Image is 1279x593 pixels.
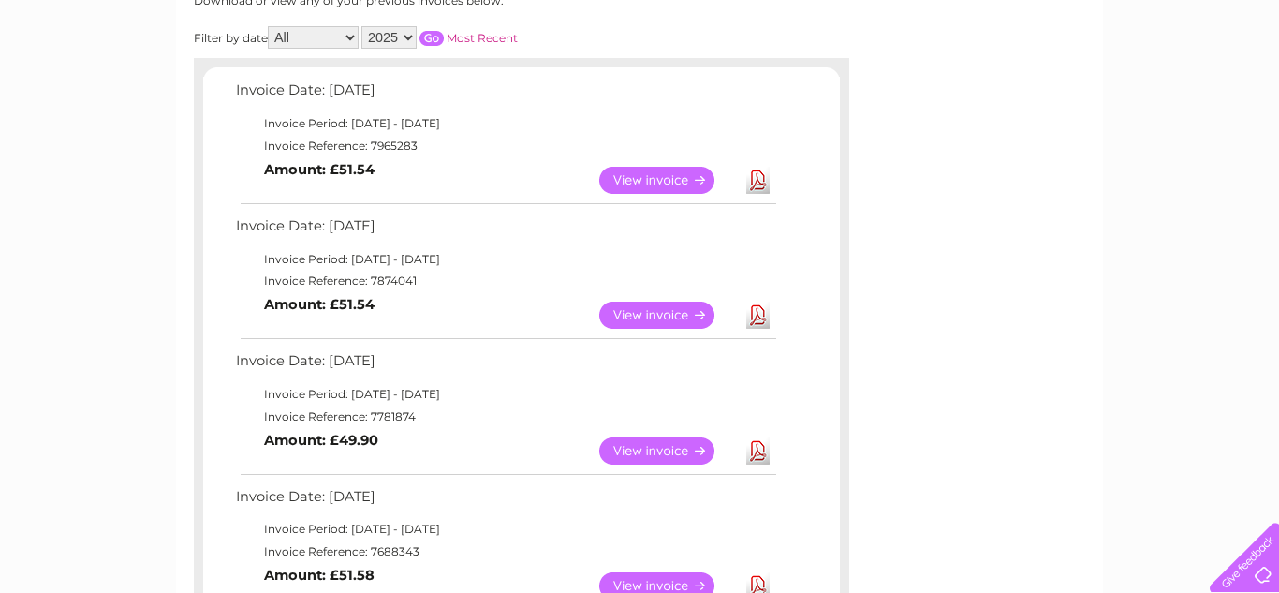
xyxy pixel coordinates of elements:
b: Amount: £51.58 [264,567,375,584]
td: Invoice Date: [DATE] [231,78,779,112]
div: Filter by date [194,26,685,49]
a: 0333 014 3131 [926,9,1055,33]
div: Clear Business is a trading name of Verastar Limited (registered in [GEOGRAPHIC_DATA] No. 3667643... [198,10,1083,91]
td: Invoice Reference: 7965283 [231,135,779,157]
img: logo.png [45,49,140,106]
b: Amount: £51.54 [264,296,375,313]
td: Invoice Date: [DATE] [231,214,779,248]
a: Energy [996,80,1037,94]
a: Download [746,302,770,329]
a: Contact [1154,80,1200,94]
a: Telecoms [1049,80,1105,94]
a: Most Recent [447,31,518,45]
b: Amount: £51.54 [264,161,375,178]
a: Download [746,437,770,465]
a: View [599,167,737,194]
td: Invoice Period: [DATE] - [DATE] [231,518,779,541]
td: Invoice Reference: 7688343 [231,541,779,563]
td: Invoice Reference: 7874041 [231,270,779,292]
td: Invoice Reference: 7781874 [231,406,779,428]
td: Invoice Date: [DATE] [231,348,779,383]
a: Blog [1116,80,1143,94]
a: View [599,437,737,465]
a: Log out [1217,80,1261,94]
a: Water [949,80,985,94]
b: Amount: £49.90 [264,432,378,449]
a: View [599,302,737,329]
td: Invoice Period: [DATE] - [DATE] [231,248,779,271]
td: Invoice Period: [DATE] - [DATE] [231,383,779,406]
td: Invoice Date: [DATE] [231,484,779,519]
td: Invoice Period: [DATE] - [DATE] [231,112,779,135]
a: Download [746,167,770,194]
